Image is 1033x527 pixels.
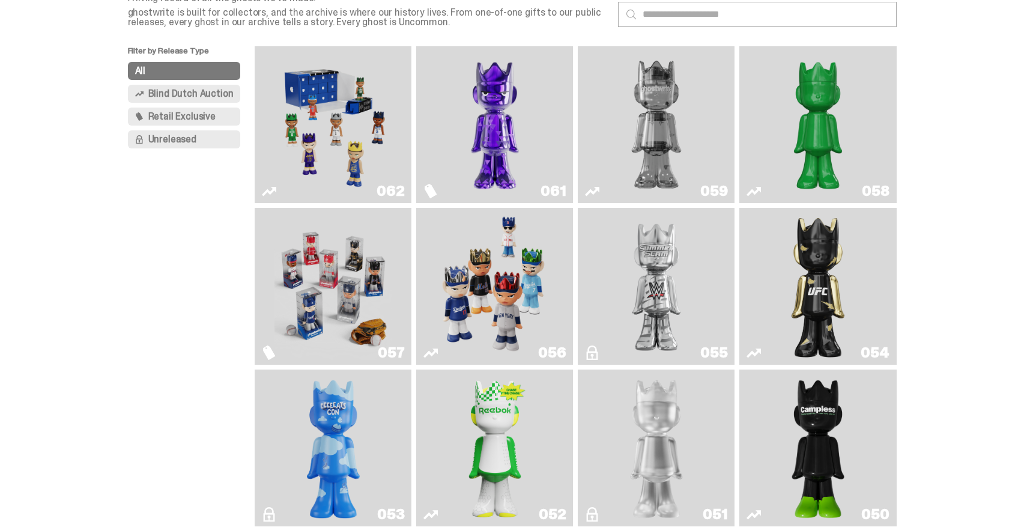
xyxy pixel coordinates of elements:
a: Two [585,51,727,198]
div: 062 [377,184,404,198]
button: Blind Dutch Auction [128,85,241,103]
p: ghostwrite is built for collectors, and the archive is where our history lives. From one-of-one g... [128,8,608,27]
span: All [135,66,146,76]
a: Court Victory [423,374,566,522]
img: I Was There SummerSlam [598,213,715,360]
button: All [128,62,241,80]
div: 058 [862,184,889,198]
a: Game Face (2025) [423,213,566,360]
span: Unreleased [148,135,196,144]
a: Game Face (2025) [262,51,404,198]
div: 053 [377,507,404,522]
a: ghooooost [262,374,404,522]
img: Fantasy [436,51,554,198]
img: Game Face (2025) [436,213,554,360]
div: 055 [700,346,727,360]
span: Retail Exclusive [148,112,216,121]
a: Fantasy [423,51,566,198]
a: Game Face (2025) [262,213,404,360]
div: 051 [703,507,727,522]
div: 054 [861,346,889,360]
button: Retail Exclusive [128,108,241,126]
img: Ruby [786,213,850,360]
a: LLLoyalty [585,374,727,522]
img: Campless [786,374,850,522]
div: 050 [861,507,889,522]
img: Schrödinger's ghost: Sunday Green [759,51,877,198]
div: 052 [539,507,566,522]
p: Filter by Release Type [128,46,255,62]
div: 059 [700,184,727,198]
img: Two [598,51,715,198]
img: ghooooost [301,374,365,522]
img: LLLoyalty [625,374,688,522]
a: Ruby [747,213,889,360]
span: Blind Dutch Auction [148,89,234,99]
a: I Was There SummerSlam [585,213,727,360]
a: Schrödinger's ghost: Sunday Green [747,51,889,198]
div: 061 [541,184,566,198]
a: Campless [747,374,889,522]
div: 056 [538,346,566,360]
div: 057 [378,346,404,360]
img: Game Face (2025) [274,51,392,198]
img: Game Face (2025) [274,213,392,360]
button: Unreleased [128,130,241,148]
img: Court Victory [463,374,527,522]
